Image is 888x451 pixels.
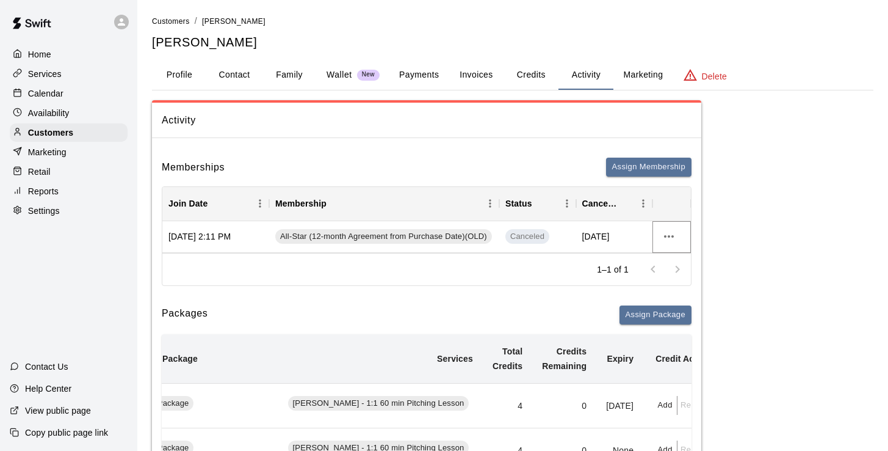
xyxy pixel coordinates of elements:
[152,15,873,28] nav: breadcrumb
[28,185,59,197] p: Reports
[269,186,499,221] div: Membership
[10,182,128,200] a: Reports
[25,361,68,373] p: Contact Us
[357,71,380,79] span: New
[655,354,715,364] b: Credit Actions
[152,61,207,90] button: Profile
[152,61,873,90] div: basic tabs example
[606,158,691,177] button: Assign Membership
[596,383,643,428] td: [DATE]
[659,226,679,247] button: more actions
[702,70,727,82] p: Delete
[28,107,70,119] p: Availability
[505,231,549,243] span: Canceled
[208,195,225,212] button: Sort
[275,229,496,244] a: All-Star (12-month Agreement from Purchase Date)(OLD)
[152,16,190,26] a: Customers
[558,61,613,90] button: Activity
[251,194,269,213] button: Menu
[28,68,62,80] p: Services
[505,229,549,244] span: Canceled
[389,61,449,90] button: Payments
[532,383,596,428] td: 0
[634,194,652,213] button: Menu
[10,143,128,161] a: Marketing
[619,306,691,324] button: Assign Package
[558,194,576,213] button: Menu
[582,186,618,221] div: Cancel Date
[499,186,576,221] div: Status
[597,263,629,276] p: 1–1 of 1
[275,231,492,243] span: All-Star (12-month Agreement from Purchase Date)(OLD)
[542,346,587,371] b: Credits Remaining
[493,346,522,371] b: Total Credits
[28,87,63,100] p: Calendar
[162,306,208,324] h6: Packages
[275,186,327,221] div: Membership
[613,61,673,90] button: Marketing
[10,163,128,181] a: Retail
[25,383,71,395] p: Help Center
[202,17,265,26] span: [PERSON_NAME]
[28,146,67,158] p: Marketing
[152,34,873,51] h5: [PERSON_NAME]
[10,202,128,220] a: Settings
[607,354,634,364] b: Expiry
[28,205,60,217] p: Settings
[207,61,262,90] button: Contact
[162,186,269,221] div: Join Date
[262,61,317,90] button: Family
[576,186,653,221] div: Cancel Date
[10,65,128,83] a: Services
[10,104,128,122] a: Availability
[162,159,225,175] h6: Memberships
[504,61,558,90] button: Credits
[617,195,634,212] button: Sort
[327,195,344,212] button: Sort
[162,221,269,253] div: [DATE] 2:11 PM
[152,17,190,26] span: Customers
[288,398,469,409] span: [PERSON_NAME] - 1:1 60 min Pitching Lesson
[28,127,73,139] p: Customers
[195,15,197,28] li: /
[437,354,473,364] b: Services
[25,405,91,417] p: View public page
[505,186,532,221] div: Status
[532,195,549,212] button: Sort
[449,61,504,90] button: Invoices
[10,45,128,64] a: Home
[483,383,532,428] td: 4
[168,186,208,221] div: Join Date
[10,123,128,142] a: Customers
[25,427,108,439] p: Copy public page link
[481,194,499,213] button: Menu
[582,230,610,243] span: [DATE]
[327,68,352,81] p: Wallet
[28,48,51,61] p: Home
[162,112,691,128] span: Activity
[162,354,198,364] b: Package
[10,84,128,103] a: Calendar
[653,396,677,415] button: Add
[28,166,51,178] p: Retail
